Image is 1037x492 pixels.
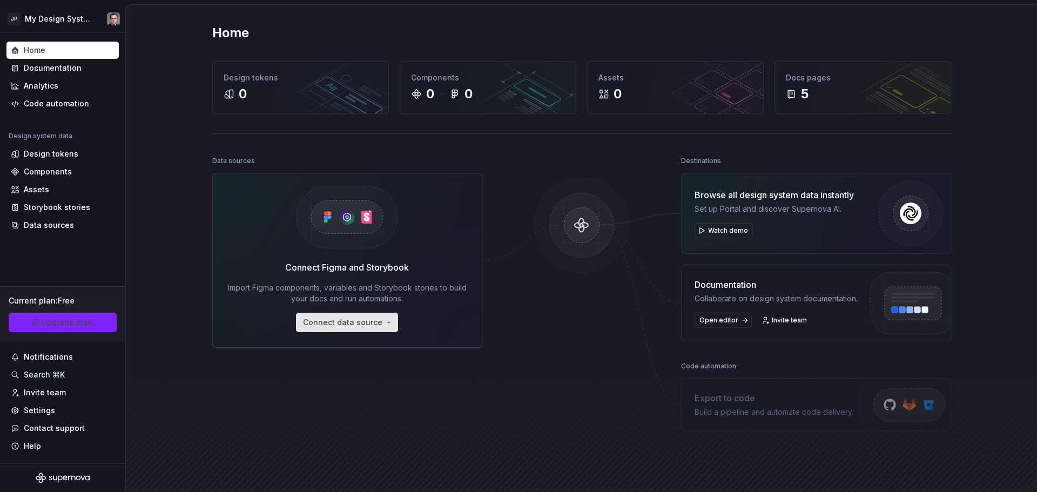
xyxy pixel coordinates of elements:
[24,166,72,177] div: Components
[772,316,807,325] span: Invite team
[801,85,809,103] div: 5
[6,402,119,419] a: Settings
[426,85,434,103] div: 0
[25,14,94,24] div: My Design System
[24,352,73,362] div: Notifications
[8,12,21,25] div: JP
[24,369,65,380] div: Search ⌘K
[296,313,398,332] button: Connect data source
[24,202,90,213] div: Storybook stories
[695,392,853,405] div: Export to code
[36,473,90,483] svg: Supernova Logo
[212,61,389,114] a: Design tokens0
[6,217,119,234] a: Data sources
[614,85,622,103] div: 0
[6,42,119,59] a: Home
[587,61,764,114] a: Assets0
[42,317,93,328] span: Upgrade plan
[6,163,119,180] a: Components
[6,384,119,401] a: Invite team
[9,313,117,332] a: Upgrade plan
[2,7,123,30] button: JPMy Design SystemJulio Reyes
[9,132,72,140] div: Design system data
[6,437,119,455] button: Help
[24,220,74,231] div: Data sources
[24,405,55,416] div: Settings
[24,441,41,451] div: Help
[6,348,119,366] button: Notifications
[24,45,45,56] div: Home
[6,420,119,437] button: Contact support
[212,153,255,169] div: Data sources
[239,85,247,103] div: 0
[9,295,117,306] div: Current plan : Free
[285,261,409,274] div: Connect Figma and Storybook
[695,407,853,417] div: Build a pipeline and automate code delivery.
[6,199,119,216] a: Storybook stories
[786,72,940,83] div: Docs pages
[6,95,119,112] a: Code automation
[6,59,119,77] a: Documentation
[681,359,736,374] div: Code automation
[775,61,951,114] a: Docs pages5
[699,316,738,325] span: Open editor
[6,366,119,383] button: Search ⌘K
[695,204,854,214] div: Set up Portal and discover Supernova AI.
[224,72,378,83] div: Design tokens
[695,313,752,328] a: Open editor
[681,153,721,169] div: Destinations
[400,61,576,114] a: Components00
[695,223,753,238] button: Watch demo
[6,145,119,163] a: Design tokens
[708,226,748,235] span: Watch demo
[24,98,89,109] div: Code automation
[228,282,467,304] div: Import Figma components, variables and Storybook stories to build your docs and run automations.
[598,72,752,83] div: Assets
[6,181,119,198] a: Assets
[464,85,473,103] div: 0
[411,72,565,83] div: Components
[24,63,82,73] div: Documentation
[695,278,858,291] div: Documentation
[758,313,812,328] a: Invite team
[303,317,382,328] span: Connect data source
[24,423,85,434] div: Contact support
[212,24,249,42] h2: Home
[6,77,119,95] a: Analytics
[107,12,120,25] img: Julio Reyes
[695,293,858,304] div: Collaborate on design system documentation.
[24,387,66,398] div: Invite team
[24,149,78,159] div: Design tokens
[695,188,854,201] div: Browse all design system data instantly
[24,184,49,195] div: Assets
[24,80,58,91] div: Analytics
